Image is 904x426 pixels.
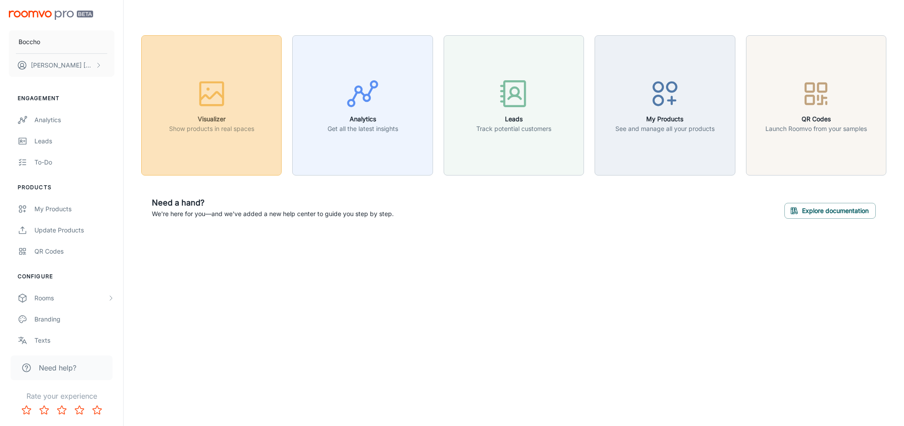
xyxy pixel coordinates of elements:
[746,35,886,176] button: QR CodesLaunch Roomvo from your samples
[19,37,40,47] p: Boccho
[615,124,715,134] p: See and manage all your products
[444,101,584,109] a: LeadsTrack potential customers
[595,101,735,109] a: My ProductsSee and manage all your products
[328,124,398,134] p: Get all the latest insights
[152,197,394,209] h6: Need a hand?
[746,101,886,109] a: QR CodesLaunch Roomvo from your samples
[328,114,398,124] h6: Analytics
[34,136,114,146] div: Leads
[292,101,433,109] a: AnalyticsGet all the latest insights
[31,60,93,70] p: [PERSON_NAME] [PERSON_NAME]
[476,124,551,134] p: Track potential customers
[476,114,551,124] h6: Leads
[152,209,394,219] p: We're here for you—and we've added a new help center to guide you step by step.
[9,54,114,77] button: [PERSON_NAME] [PERSON_NAME]
[784,203,876,219] button: Explore documentation
[34,247,114,256] div: QR Codes
[765,124,867,134] p: Launch Roomvo from your samples
[169,114,254,124] h6: Visualizer
[292,35,433,176] button: AnalyticsGet all the latest insights
[765,114,867,124] h6: QR Codes
[595,35,735,176] button: My ProductsSee and manage all your products
[34,204,114,214] div: My Products
[141,35,282,176] button: VisualizerShow products in real spaces
[34,157,114,167] div: To-do
[784,206,876,215] a: Explore documentation
[9,30,114,53] button: Boccho
[169,124,254,134] p: Show products in real spaces
[615,114,715,124] h6: My Products
[9,11,93,20] img: Roomvo PRO Beta
[34,225,114,235] div: Update Products
[34,115,114,125] div: Analytics
[444,35,584,176] button: LeadsTrack potential customers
